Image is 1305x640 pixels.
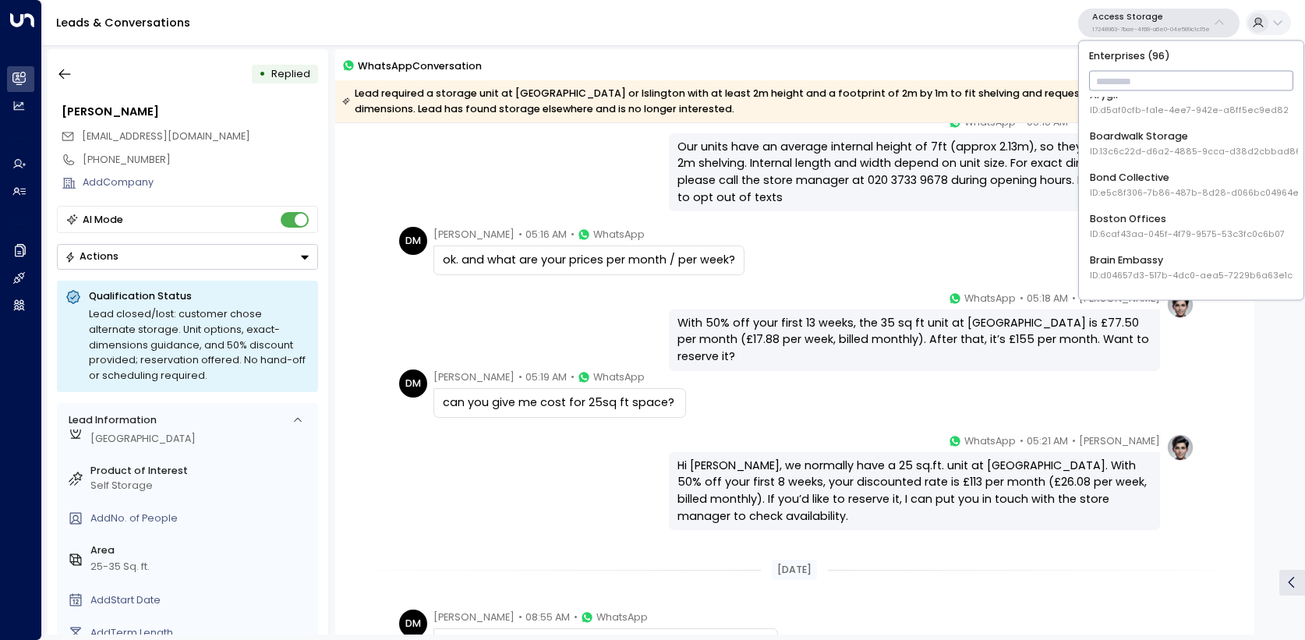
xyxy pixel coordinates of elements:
[1166,433,1194,461] img: profile-logo.png
[90,543,313,558] label: Area
[90,464,313,479] label: Product of Interest
[1020,433,1024,449] span: •
[90,511,313,526] div: AddNo. of People
[964,291,1016,306] span: WhatsApp
[1072,291,1076,306] span: •
[1090,211,1285,240] div: Boston Offices
[525,610,570,625] span: 08:55 AM
[1027,433,1068,449] span: 05:21 AM
[574,610,578,625] span: •
[1090,186,1299,199] span: ID: e5c8f306-7b86-487b-8d28-d066bc04964e
[443,394,677,412] div: can you give me cost for 25sq ft space?
[62,104,318,121] div: [PERSON_NAME]
[772,560,817,580] div: [DATE]
[57,244,318,270] div: Button group with a nested menu
[525,370,567,385] span: 05:19 AM
[677,458,1151,525] div: Hi [PERSON_NAME], we normally have a 25 sq.ft. unit at [GEOGRAPHIC_DATA]. With 50% off your first...
[1090,104,1289,116] span: ID: d5af0cfb-fa1e-4ee7-942e-a8ff5ec9ed82
[1166,291,1194,319] img: profile-logo.png
[1079,433,1160,449] span: [PERSON_NAME]
[1092,27,1210,33] p: 17248963-7bae-4f68-a6e0-04e589c1c15e
[82,129,250,143] span: [EMAIL_ADDRESS][DOMAIN_NAME]
[342,86,1246,117] div: Lead required a storage unit at [GEOGRAPHIC_DATA] or Islington with at least 2m height and a foot...
[1027,291,1068,306] span: 05:18 AM
[1090,228,1285,240] span: ID: 6caf43aa-045f-4f79-9575-53c3fc0c6b07
[1092,12,1210,22] p: Access Storage
[964,433,1016,449] span: WhatsApp
[677,139,1151,206] div: Our units have an average internal height of 7ft (approx 2.13m), so they’ll fit your 2m shelving....
[83,212,123,228] div: AI Mode
[1090,253,1293,282] div: Brain Embassy
[63,413,156,428] div: Lead Information
[1090,129,1301,157] div: Boardwalk Storage
[65,250,118,263] div: Actions
[271,67,310,80] span: Replied
[57,244,318,270] button: Actions
[90,593,313,608] div: AddStart Date
[518,227,522,242] span: •
[90,560,150,575] div: 25-35 Sq. ft.
[82,129,250,144] span: duncanmcrobb@gmail.com
[593,227,645,242] span: WhatsApp
[433,370,515,385] span: [PERSON_NAME]
[399,370,427,398] div: DM
[443,252,735,269] div: ok. and what are your prices per month / per week?
[56,15,190,30] a: Leads & Conversations
[83,153,318,168] div: [PHONE_NUMBER]
[399,227,427,255] div: DM
[571,227,575,242] span: •
[1090,170,1299,199] div: Bond Collective
[518,370,522,385] span: •
[90,479,313,493] div: Self Storage
[1090,145,1301,157] span: ID: 13c6c22d-d6a2-4885-9cca-d38d2cbbad86
[259,62,266,87] div: •
[90,432,313,447] div: [GEOGRAPHIC_DATA]
[593,370,645,385] span: WhatsApp
[399,610,427,638] div: DM
[525,227,567,242] span: 05:16 AM
[1084,46,1298,65] p: Enterprises ( 96 )
[433,227,515,242] span: [PERSON_NAME]
[677,315,1151,366] div: With 50% off your first 13 weeks, the 35 sq ft unit at [GEOGRAPHIC_DATA] is £77.50 per month (£17...
[1072,433,1076,449] span: •
[1020,291,1024,306] span: •
[596,610,648,625] span: WhatsApp
[89,289,309,303] p: Qualification Status
[1078,9,1240,37] button: Access Storage17248963-7bae-4f68-a6e0-04e589c1c15e
[518,610,522,625] span: •
[358,58,482,74] span: WhatsApp Conversation
[433,610,515,625] span: [PERSON_NAME]
[83,175,318,190] div: AddCompany
[1090,87,1289,116] div: Arygll
[1090,269,1293,281] span: ID: d04657d3-517b-4dc0-aea5-7229b6a63e1c
[571,370,575,385] span: •
[89,306,309,384] div: Lead closed/lost: customer chose alternate storage. Unit options, exact-dimensions guidance, and ...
